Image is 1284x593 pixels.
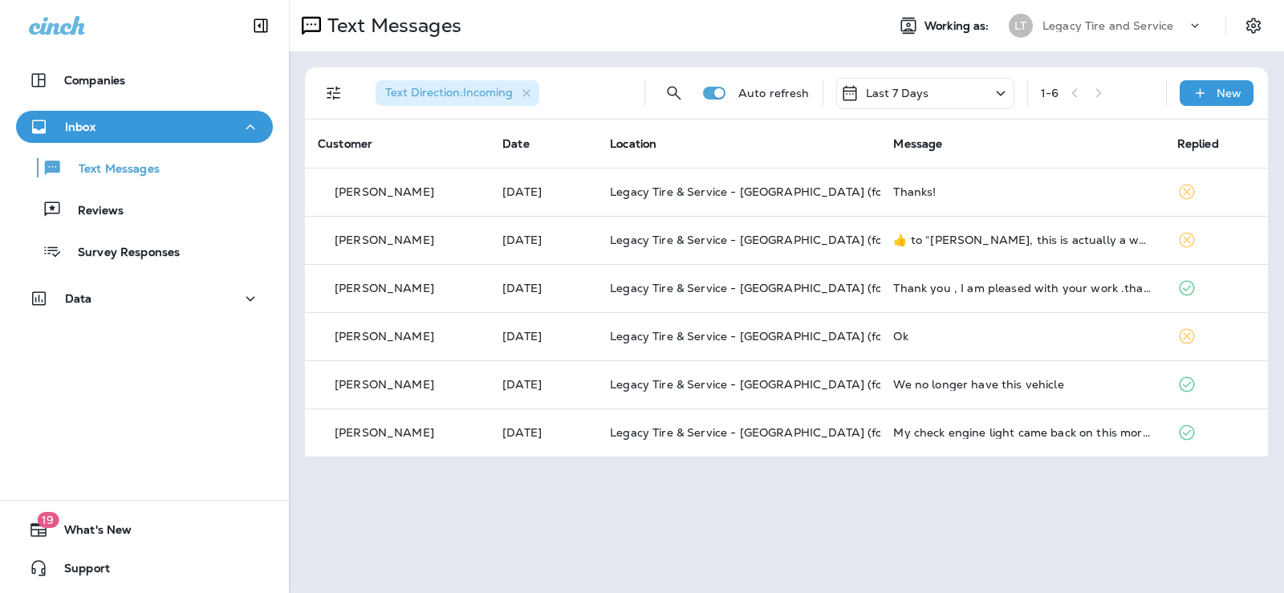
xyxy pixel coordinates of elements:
p: Survey Responses [62,246,180,261]
span: Support [48,562,110,581]
p: [PERSON_NAME] [335,185,434,198]
span: Replied [1177,136,1219,151]
span: Date [502,136,530,151]
p: [PERSON_NAME] [335,378,434,391]
div: Thanks! [893,185,1151,198]
button: Text Messages [16,151,273,185]
p: Legacy Tire and Service [1042,19,1173,32]
button: Companies [16,64,273,96]
span: Working as: [924,19,993,33]
span: Message [893,136,942,151]
div: Thank you , I am pleased with your work .thanks again . [893,282,1151,294]
div: 1 - 6 [1041,87,1058,100]
div: My check engine light came back on this morning [893,426,1151,439]
p: Inbox [65,120,95,133]
span: Legacy Tire & Service - [GEOGRAPHIC_DATA] (formerly Chalkville Auto & Tire Service) [610,377,1089,392]
span: Location [610,136,656,151]
div: We no longer have this vehicle [893,378,1151,391]
button: Support [16,552,273,584]
button: Search Messages [658,77,690,109]
p: Auto refresh [738,87,810,100]
p: Oct 9, 2025 08:05 AM [502,426,584,439]
span: Customer [318,136,372,151]
span: Legacy Tire & Service - [GEOGRAPHIC_DATA] (formerly Chalkville Auto & Tire Service) [610,233,1089,247]
div: ​👍​ to “ Lee, this is actually a work number for a program we use for customer communication. My ... [893,234,1151,246]
span: Legacy Tire & Service - [GEOGRAPHIC_DATA] (formerly Chalkville Auto & Tire Service) [610,185,1089,199]
span: Legacy Tire & Service - [GEOGRAPHIC_DATA] (formerly Chalkville Auto & Tire Service) [610,329,1089,343]
p: Oct 9, 2025 10:22 AM [502,378,584,391]
button: Reviews [16,193,273,226]
p: Last 7 Days [866,87,929,100]
button: Filters [318,77,350,109]
span: Legacy Tire & Service - [GEOGRAPHIC_DATA] (formerly Chalkville Auto & Tire Service) [610,281,1089,295]
span: Legacy Tire & Service - [GEOGRAPHIC_DATA] (formerly Chalkville Auto & Tire Service) [610,425,1089,440]
button: 19What's New [16,514,273,546]
p: Oct 10, 2025 01:02 PM [502,234,584,246]
p: Text Messages [321,14,461,38]
p: Data [65,292,92,305]
button: Inbox [16,111,273,143]
span: What's New [48,523,132,542]
span: Text Direction : Incoming [385,85,513,100]
p: [PERSON_NAME] [335,330,434,343]
p: Oct 14, 2025 08:03 AM [502,185,584,198]
div: Ok [893,330,1151,343]
button: Settings [1239,11,1268,40]
p: New [1217,87,1241,100]
p: Companies [64,74,125,87]
p: [PERSON_NAME] [335,234,434,246]
p: Oct 10, 2025 10:27 AM [502,282,584,294]
div: LT [1009,14,1033,38]
button: Survey Responses [16,234,273,268]
button: Collapse Sidebar [238,10,283,42]
p: Oct 10, 2025 08:44 AM [502,330,584,343]
span: 19 [37,512,59,528]
div: Text Direction:Incoming [376,80,539,106]
button: Data [16,282,273,315]
p: [PERSON_NAME] [335,426,434,439]
p: [PERSON_NAME] [335,282,434,294]
p: Text Messages [63,162,160,177]
p: Reviews [62,204,124,219]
